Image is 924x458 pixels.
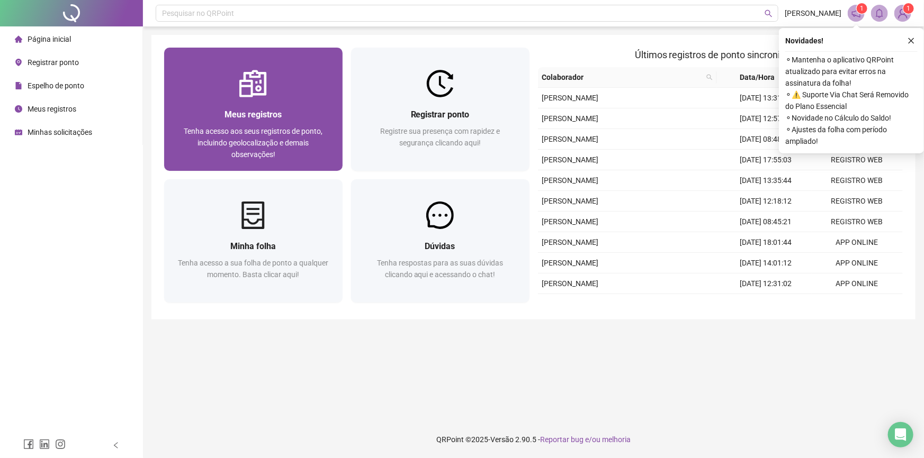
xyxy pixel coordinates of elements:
[785,89,918,112] span: ⚬ ⚠️ Suporte Via Chat Será Removido do Plano Essencial
[812,253,903,273] td: APP ONLINE
[542,135,599,143] span: [PERSON_NAME]
[720,253,811,273] td: [DATE] 14:01:12
[704,69,715,85] span: search
[812,232,903,253] td: APP ONLINE
[15,59,22,66] span: environment
[720,170,811,191] td: [DATE] 13:35:44
[542,155,599,164] span: [PERSON_NAME]
[540,435,631,444] span: Reportar bug e/ou melhoria
[812,191,903,212] td: REGISTRO WEB
[785,35,823,47] span: Novidades !
[377,259,503,279] span: Tenha respostas para as suas dúvidas clicando aqui e acessando o chat!
[875,8,884,18] span: bell
[720,294,811,315] td: [DATE] 08:51:05
[720,191,811,212] td: [DATE] 12:18:12
[857,3,867,14] sup: 1
[225,109,282,120] span: Meus registros
[380,127,500,147] span: Registre sua presença com rapidez e segurança clicando aqui!
[785,112,918,124] span: ⚬ Novidade no Cálculo do Saldo!
[230,241,276,251] span: Minha folha
[542,238,599,246] span: [PERSON_NAME]
[351,48,530,171] a: Registrar pontoRegistre sua presença com rapidez e segurança clicando aqui!
[542,197,599,205] span: [PERSON_NAME]
[55,439,66,450] span: instagram
[164,179,343,303] a: Minha folhaTenha acesso a sua folha de ponto a qualquer momento. Basta clicar aqui!
[903,3,914,14] sup: Atualize o seu contato no menu Meus Dados
[28,81,84,90] span: Espelho de ponto
[15,82,22,89] span: file
[785,7,841,19] span: [PERSON_NAME]
[23,439,34,450] span: facebook
[907,5,911,12] span: 1
[812,170,903,191] td: REGISTRO WEB
[15,129,22,136] span: schedule
[812,294,903,315] td: APP ONLINE
[184,127,322,159] span: Tenha acesso aos seus registros de ponto, incluindo geolocalização e demais observações!
[15,35,22,43] span: home
[785,124,918,147] span: ⚬ Ajustes da folha com período ampliado!
[28,35,71,43] span: Página inicial
[706,74,713,80] span: search
[720,212,811,232] td: [DATE] 08:45:21
[812,273,903,294] td: APP ONLINE
[860,5,864,12] span: 1
[425,241,455,251] span: Dúvidas
[851,8,861,18] span: notification
[812,150,903,170] td: REGISTRO WEB
[112,442,120,449] span: left
[785,54,918,89] span: ⚬ Mantenha o aplicativo QRPoint atualizado para evitar erros na assinatura da folha!
[720,232,811,253] td: [DATE] 18:01:44
[542,259,599,267] span: [PERSON_NAME]
[720,273,811,294] td: [DATE] 12:31:02
[717,67,806,88] th: Data/Hora
[720,88,811,108] td: [DATE] 13:31:15
[28,105,76,113] span: Meus registros
[721,71,794,83] span: Data/Hora
[542,114,599,123] span: [PERSON_NAME]
[490,435,514,444] span: Versão
[542,71,702,83] span: Colaborador
[908,37,915,44] span: close
[28,58,79,67] span: Registrar ponto
[542,217,599,226] span: [PERSON_NAME]
[15,105,22,113] span: clock-circle
[720,150,811,170] td: [DATE] 17:55:03
[720,129,811,150] td: [DATE] 08:48:29
[411,109,470,120] span: Registrar ponto
[720,108,811,129] td: [DATE] 12:57:05
[542,94,599,102] span: [PERSON_NAME]
[542,279,599,288] span: [PERSON_NAME]
[143,421,924,458] footer: QRPoint © 2025 - 2.90.5 -
[164,48,343,171] a: Meus registrosTenha acesso aos seus registros de ponto, incluindo geolocalização e demais observa...
[888,422,913,447] div: Open Intercom Messenger
[635,49,806,60] span: Últimos registros de ponto sincronizados
[542,176,599,185] span: [PERSON_NAME]
[765,10,773,17] span: search
[895,5,911,21] img: 88395
[28,128,92,136] span: Minhas solicitações
[39,439,50,450] span: linkedin
[812,212,903,232] td: REGISTRO WEB
[351,179,530,303] a: DúvidasTenha respostas para as suas dúvidas clicando aqui e acessando o chat!
[178,259,328,279] span: Tenha acesso a sua folha de ponto a qualquer momento. Basta clicar aqui!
